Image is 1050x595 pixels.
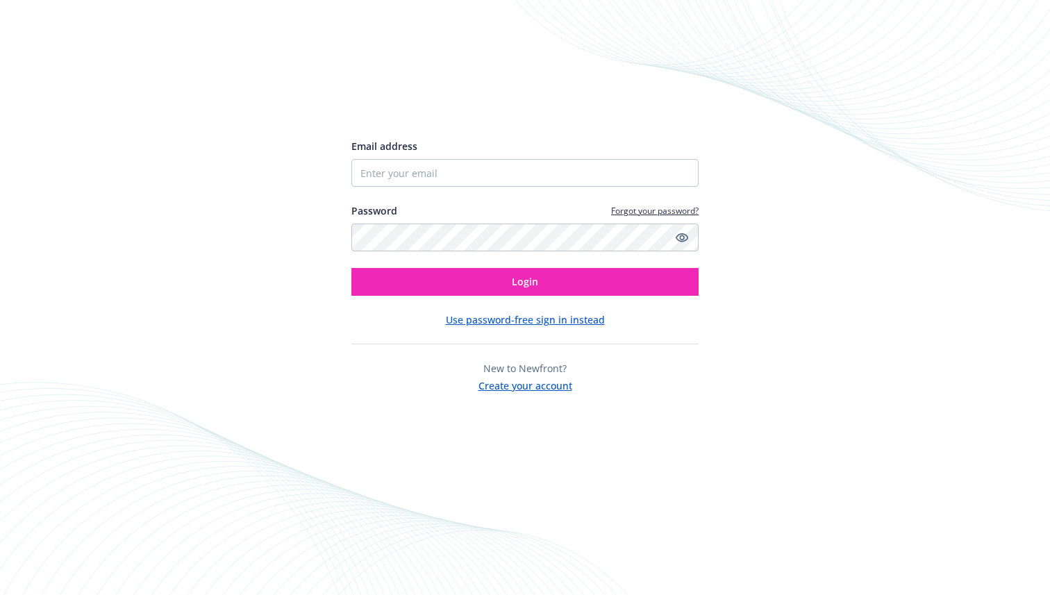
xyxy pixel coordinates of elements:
[611,205,699,217] a: Forgot your password?
[483,362,567,375] span: New to Newfront?
[478,376,572,393] button: Create your account
[446,312,605,327] button: Use password-free sign in instead
[351,224,699,251] input: Enter your password
[674,229,690,246] a: Show password
[351,140,417,153] span: Email address
[351,203,397,218] label: Password
[512,275,538,288] span: Login
[351,268,699,296] button: Login
[351,89,483,113] img: Newfront logo
[351,159,699,187] input: Enter your email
